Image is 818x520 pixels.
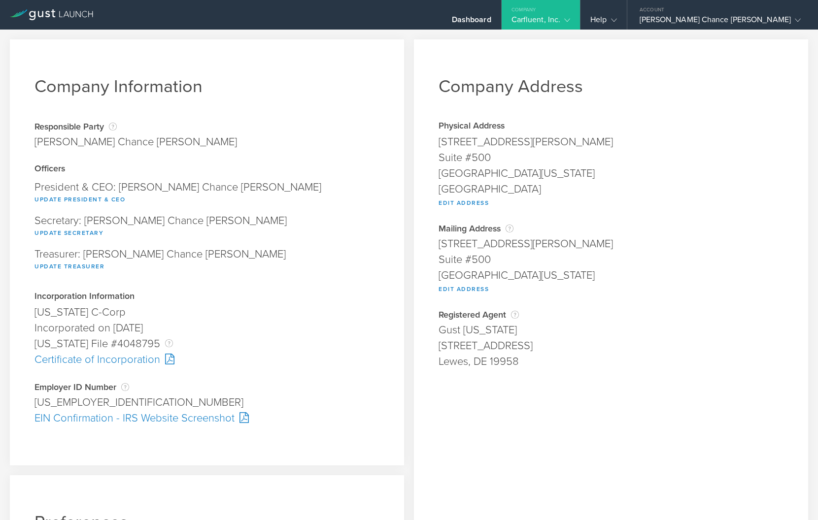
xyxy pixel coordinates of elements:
[439,354,784,369] div: Lewes, DE 19958
[34,194,125,205] button: Update President & CEO
[439,122,784,131] div: Physical Address
[439,181,784,197] div: [GEOGRAPHIC_DATA]
[34,292,379,302] div: Incorporation Information
[439,283,489,295] button: Edit Address
[34,304,379,320] div: [US_STATE] C-Corp
[439,310,784,320] div: Registered Agent
[439,150,784,165] div: Suite #500
[34,320,379,336] div: Incorporated on [DATE]
[769,473,818,520] iframe: Chat Widget
[34,382,379,392] div: Employer ID Number
[439,76,784,97] h1: Company Address
[452,15,491,30] div: Dashboard
[34,260,104,272] button: Update Treasurer
[34,336,379,352] div: [US_STATE] File #4048795
[640,15,801,30] div: [PERSON_NAME] Chance [PERSON_NAME]
[439,338,784,354] div: [STREET_ADDRESS]
[590,15,616,30] div: Help
[34,394,379,410] div: [US_EMPLOYER_IDENTIFICATION_NUMBER]
[439,236,784,252] div: [STREET_ADDRESS][PERSON_NAME]
[34,134,237,150] div: [PERSON_NAME] Chance [PERSON_NAME]
[511,15,571,30] div: Carfluent, Inc.
[439,252,784,267] div: Suite #500
[34,122,237,131] div: Responsible Party
[439,322,784,338] div: Gust [US_STATE]
[34,352,379,367] div: Certificate of Incorporation
[34,177,379,210] div: President & CEO: [PERSON_NAME] Chance [PERSON_NAME]
[439,134,784,150] div: [STREET_ADDRESS][PERSON_NAME]
[34,164,379,174] div: Officers
[439,267,784,283] div: [GEOGRAPHIC_DATA][US_STATE]
[439,165,784,181] div: [GEOGRAPHIC_DATA][US_STATE]
[34,410,379,426] div: EIN Confirmation - IRS Website Screenshot
[34,76,379,97] h1: Company Information
[34,244,379,277] div: Treasurer: [PERSON_NAME] Chance [PERSON_NAME]
[34,210,379,244] div: Secretary: [PERSON_NAME] Chance [PERSON_NAME]
[34,227,103,239] button: Update Secretary
[439,224,784,233] div: Mailing Address
[439,197,489,209] button: Edit Address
